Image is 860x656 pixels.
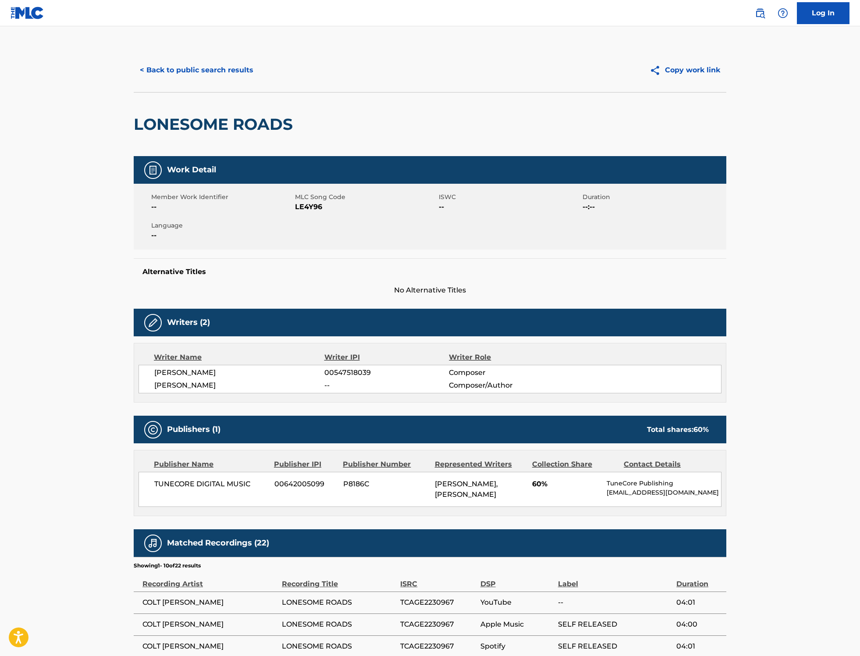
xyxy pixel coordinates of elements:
h5: Work Detail [167,165,216,175]
span: No Alternative Titles [134,285,726,296]
span: 00547518039 [324,367,449,378]
p: Showing 1 - 10 of 22 results [134,562,201,570]
img: search [755,8,765,18]
span: COLT [PERSON_NAME] [142,619,277,630]
div: Publisher IPI [274,459,336,470]
img: Copy work link [650,65,665,76]
img: Publishers [148,424,158,435]
img: Matched Recordings [148,538,158,549]
span: [PERSON_NAME], [PERSON_NAME] [435,480,498,499]
div: Collection Share [532,459,617,470]
span: TCAGE2230967 [400,597,476,608]
div: Recording Title [282,570,396,589]
img: Work Detail [148,165,158,175]
img: MLC Logo [11,7,44,19]
div: Recording Artist [142,570,277,589]
span: MLC Song Code [295,193,437,202]
h2: LONESOME ROADS [134,114,297,134]
span: Composer/Author [449,380,562,391]
div: Label [558,570,672,589]
h5: Writers (2) [167,317,210,328]
span: SELF RELEASED [558,619,672,630]
div: Contact Details [624,459,709,470]
span: Duration [583,193,724,202]
div: Total shares: [647,424,709,435]
button: < Back to public search results [134,59,259,81]
div: Writer Role [449,352,562,363]
span: TCAGE2230967 [400,619,476,630]
div: ISRC [400,570,476,589]
span: 60% [532,479,600,489]
span: -- [151,230,293,241]
span: 04:01 [676,641,722,652]
span: LONESOME ROADS [282,619,396,630]
div: Represented Writers [435,459,526,470]
span: -- [558,597,672,608]
span: YouTube [480,597,554,608]
a: Log In [797,2,849,24]
div: Help [774,4,792,22]
span: [PERSON_NAME] [154,367,324,378]
div: Duration [676,570,722,589]
span: Composer [449,367,562,378]
img: help [778,8,788,18]
span: -- [324,380,449,391]
span: 04:00 [676,619,722,630]
span: Language [151,221,293,230]
span: Apple Music [480,619,554,630]
div: Publisher Name [154,459,267,470]
div: Writer Name [154,352,324,363]
span: LONESOME ROADS [282,597,396,608]
span: -- [439,202,580,212]
button: Copy work link [643,59,726,81]
span: COLT [PERSON_NAME] [142,641,277,652]
h5: Matched Recordings (22) [167,538,269,548]
a: Public Search [751,4,769,22]
span: 00642005099 [274,479,337,489]
div: DSP [480,570,554,589]
span: --:-- [583,202,724,212]
p: [EMAIL_ADDRESS][DOMAIN_NAME] [607,488,721,497]
h5: Alternative Titles [142,267,718,276]
span: [PERSON_NAME] [154,380,324,391]
div: Writer IPI [324,352,449,363]
img: Writers [148,317,158,328]
span: SELF RELEASED [558,641,672,652]
span: 60 % [693,425,709,434]
span: P8186C [343,479,428,489]
span: Member Work Identifier [151,193,293,202]
span: LE4Y96 [295,202,437,212]
span: TCAGE2230967 [400,641,476,652]
span: 04:01 [676,597,722,608]
h5: Publishers (1) [167,424,220,435]
span: LONESOME ROADS [282,641,396,652]
span: Spotify [480,641,554,652]
p: TuneCore Publishing [607,479,721,488]
span: -- [151,202,293,212]
div: Publisher Number [343,459,428,470]
span: ISWC [439,193,580,202]
span: TUNECORE DIGITAL MUSIC [154,479,268,489]
span: COLT [PERSON_NAME] [142,597,277,608]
